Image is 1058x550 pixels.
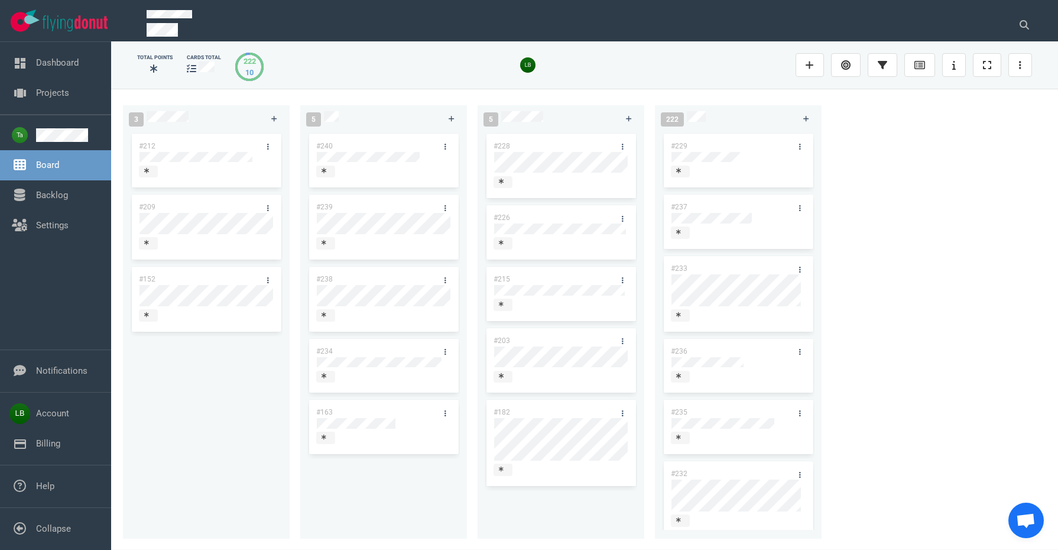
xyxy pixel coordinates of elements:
a: #232 [671,470,687,478]
a: #237 [671,203,687,211]
a: #203 [494,337,510,345]
a: #209 [139,203,155,211]
a: #226 [494,213,510,222]
a: #234 [316,347,333,355]
div: 10 [244,67,256,78]
span: 222 [661,112,684,127]
a: Settings [36,220,69,231]
a: #236 [671,347,687,355]
a: Collapse [36,523,71,534]
a: #240 [316,142,333,150]
a: Dashboard [36,57,79,68]
span: 5 [306,112,321,127]
a: Help [36,481,54,491]
a: #182 [494,408,510,416]
span: 3 [129,112,144,127]
a: Billing [36,438,60,449]
a: Projects [36,88,69,98]
a: #235 [671,408,687,416]
a: Account [36,408,69,419]
a: #215 [494,275,510,283]
span: 5 [483,112,498,127]
a: #238 [316,275,333,283]
a: Board [36,160,59,170]
a: #212 [139,142,155,150]
div: Chat abierto [1008,503,1044,538]
div: 222 [244,56,256,67]
a: #233 [671,264,687,273]
img: 26 [520,57,536,73]
a: Backlog [36,190,68,200]
div: Total Points [137,54,173,62]
img: Flying Donut text logo [43,15,108,31]
div: cards total [187,54,221,62]
a: #229 [671,142,687,150]
a: Notifications [36,365,87,376]
a: #228 [494,142,510,150]
a: #239 [316,203,333,211]
a: #163 [316,408,333,416]
a: #152 [139,275,155,283]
